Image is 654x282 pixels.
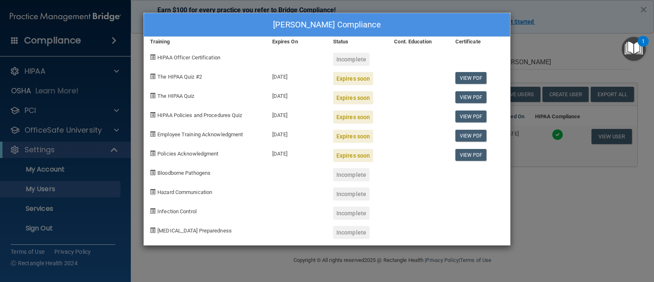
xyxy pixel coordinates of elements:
[157,170,211,176] span: Bloodborne Pathogens
[333,53,370,66] div: Incomplete
[455,72,487,84] a: View PDF
[455,111,487,122] a: View PDF
[455,149,487,161] a: View PDF
[157,74,202,80] span: The HIPAA Quiz #2
[157,54,220,61] span: HIPAA Officer Certification
[327,37,388,47] div: Status
[333,91,373,104] div: Expires soon
[333,72,373,85] div: Expires soon
[333,149,373,162] div: Expires soon
[333,187,370,201] div: Incomplete
[157,131,243,138] span: Employee Training Acknowledgment
[333,130,373,143] div: Expires soon
[333,168,370,181] div: Incomplete
[157,151,218,157] span: Policies Acknowledgment
[333,226,370,239] div: Incomplete
[157,93,194,99] span: The HIPAA Quiz
[266,85,327,104] div: [DATE]
[157,112,242,118] span: HIPAA Policies and Procedures Quiz
[144,37,266,47] div: Training
[455,130,487,142] a: View PDF
[455,91,487,103] a: View PDF
[266,37,327,47] div: Expires On
[266,104,327,124] div: [DATE]
[157,208,197,214] span: Infection Control
[266,143,327,162] div: [DATE]
[449,37,510,47] div: Certificate
[622,37,646,61] button: Open Resource Center, 1 new notification
[266,124,327,143] div: [DATE]
[333,111,373,124] div: Expires soon
[144,13,510,37] div: [PERSON_NAME] Compliance
[642,41,645,52] div: 1
[157,228,232,234] span: [MEDICAL_DATA] Preparedness
[157,189,212,195] span: Hazard Communication
[388,37,449,47] div: Cont. Education
[333,207,370,220] div: Incomplete
[266,66,327,85] div: [DATE]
